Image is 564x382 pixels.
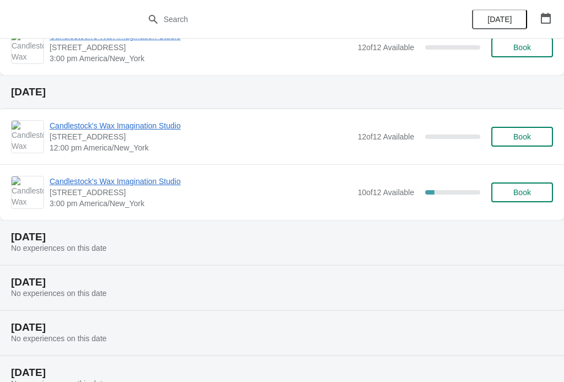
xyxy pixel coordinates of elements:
[11,277,553,288] h2: [DATE]
[12,176,44,208] img: Candlestock's Wax Imagination Studio | 1450 Rte 212, Saugerties, NY, USA | 3:00 pm America/New_York
[11,232,553,243] h2: [DATE]
[11,289,107,298] span: No experiences on this date
[12,121,44,153] img: Candlestock's Wax Imagination Studio | 1450 Rte 212, Saugerties, NY, USA | 12:00 pm America/New_York
[357,43,414,52] span: 12 of 12 Available
[491,182,553,202] button: Book
[11,322,553,333] h2: [DATE]
[513,188,531,197] span: Book
[472,9,527,29] button: [DATE]
[513,132,531,141] span: Book
[50,53,352,64] span: 3:00 pm America/New_York
[50,42,352,53] span: [STREET_ADDRESS]
[11,87,553,98] h2: [DATE]
[50,176,352,187] span: Candlestock's Wax Imagination Studio
[50,187,352,198] span: [STREET_ADDRESS]
[163,9,423,29] input: Search
[491,127,553,147] button: Book
[50,142,352,153] span: 12:00 pm America/New_York
[513,43,531,52] span: Book
[50,120,352,131] span: Candlestock's Wax Imagination Studio
[357,132,414,141] span: 12 of 12 Available
[11,334,107,343] span: No experiences on this date
[11,244,107,252] span: No experiences on this date
[12,31,44,63] img: Candlestock's Wax Imagination Studio | 1450 Rte 212, Saugerties, NY, USA | 3:00 pm America/New_York
[357,188,414,197] span: 10 of 12 Available
[50,198,352,209] span: 3:00 pm America/New_York
[11,367,553,378] h2: [DATE]
[491,37,553,57] button: Book
[50,131,352,142] span: [STREET_ADDRESS]
[487,15,512,24] span: [DATE]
